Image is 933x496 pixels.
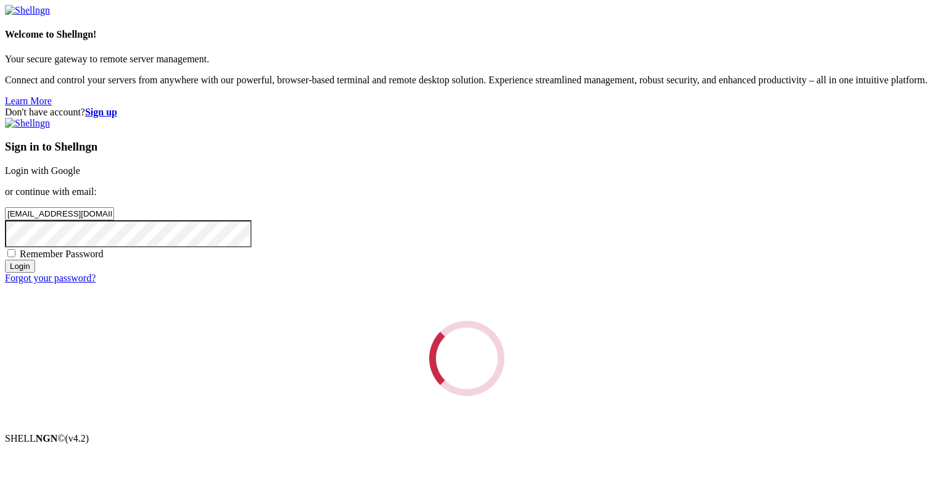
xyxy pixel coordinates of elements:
span: 4.2.0 [65,433,89,444]
span: SHELL © [5,433,89,444]
h3: Sign in to Shellngn [5,140,928,154]
p: Your secure gateway to remote server management. [5,54,928,65]
img: Shellngn [5,118,50,129]
a: Login with Google [5,165,80,176]
a: Forgot your password? [5,273,96,283]
div: Loading... [429,321,504,396]
input: Email address [5,207,114,220]
img: Shellngn [5,5,50,16]
input: Remember Password [7,249,15,257]
h4: Welcome to Shellngn! [5,29,928,40]
span: Remember Password [20,249,104,259]
input: Login [5,260,35,273]
b: NGN [36,433,58,444]
p: or continue with email: [5,186,928,197]
div: Don't have account? [5,107,928,118]
a: Learn More [5,96,52,106]
a: Sign up [85,107,117,117]
p: Connect and control your servers from anywhere with our powerful, browser-based terminal and remo... [5,75,928,86]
